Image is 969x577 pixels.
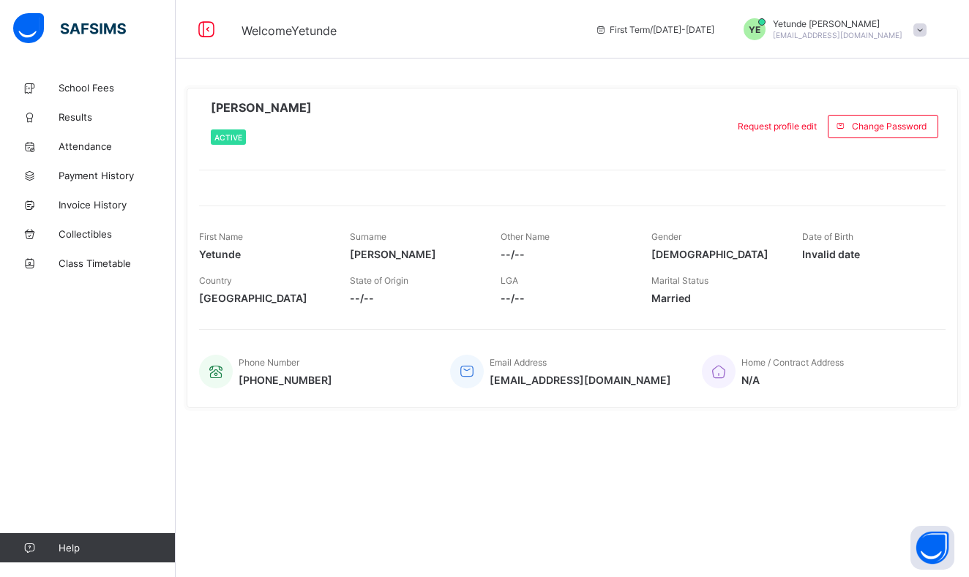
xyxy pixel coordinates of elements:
span: [PHONE_NUMBER] [239,374,332,386]
span: Invalid date [802,248,931,260]
span: Active [214,133,242,142]
span: School Fees [59,82,176,94]
span: Payment History [59,170,176,181]
button: Open asap [910,526,954,570]
span: Date of Birth [802,231,853,242]
span: Yetunde [PERSON_NAME] [773,18,902,29]
span: --/-- [501,292,629,304]
span: YE [749,24,760,35]
span: [PERSON_NAME] [211,100,312,115]
span: Country [199,275,232,286]
span: Invoice History [59,199,176,211]
span: State of Origin [350,275,408,286]
span: N/A [741,374,844,386]
span: Class Timetable [59,257,176,269]
span: Collectibles [59,228,176,240]
span: Surname [350,231,386,242]
span: LGA [501,275,518,286]
span: [DEMOGRAPHIC_DATA] [651,248,780,260]
span: Home / Contract Address [741,357,844,368]
span: Yetunde [199,248,328,260]
span: --/-- [350,292,479,304]
div: YetundeBankole-Bernard [729,18,934,40]
span: [EMAIL_ADDRESS][DOMAIN_NAME] [490,374,671,386]
span: [EMAIL_ADDRESS][DOMAIN_NAME] [773,31,902,39]
span: Email Address [490,357,547,368]
span: --/-- [501,248,629,260]
span: Attendance [59,140,176,152]
span: session/term information [595,24,714,35]
img: safsims [13,13,126,44]
span: Marital Status [651,275,708,286]
span: First Name [199,231,243,242]
span: Help [59,542,175,554]
span: Married [651,292,780,304]
span: Change Password [852,121,927,132]
span: [GEOGRAPHIC_DATA] [199,292,328,304]
span: [PERSON_NAME] [350,248,479,260]
span: Gender [651,231,681,242]
span: Other Name [501,231,550,242]
span: Results [59,111,176,123]
span: Welcome Yetunde [242,23,337,38]
span: Phone Number [239,357,299,368]
span: Request profile edit [738,121,817,132]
